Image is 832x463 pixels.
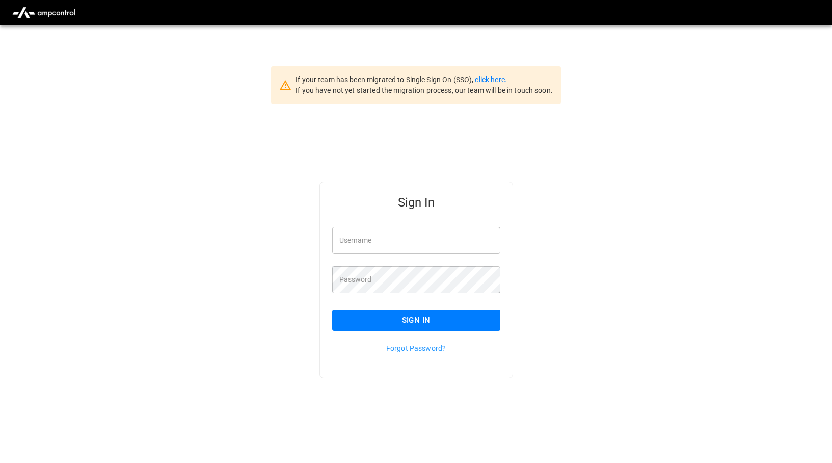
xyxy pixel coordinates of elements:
[8,3,79,22] img: ampcontrol.io logo
[296,86,553,94] span: If you have not yet started the migration process, our team will be in touch soon.
[296,75,475,84] span: If your team has been migrated to Single Sign On (SSO),
[332,310,500,331] button: Sign In
[332,343,500,353] p: Forgot Password?
[332,194,500,211] h5: Sign In
[475,75,506,84] a: click here.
